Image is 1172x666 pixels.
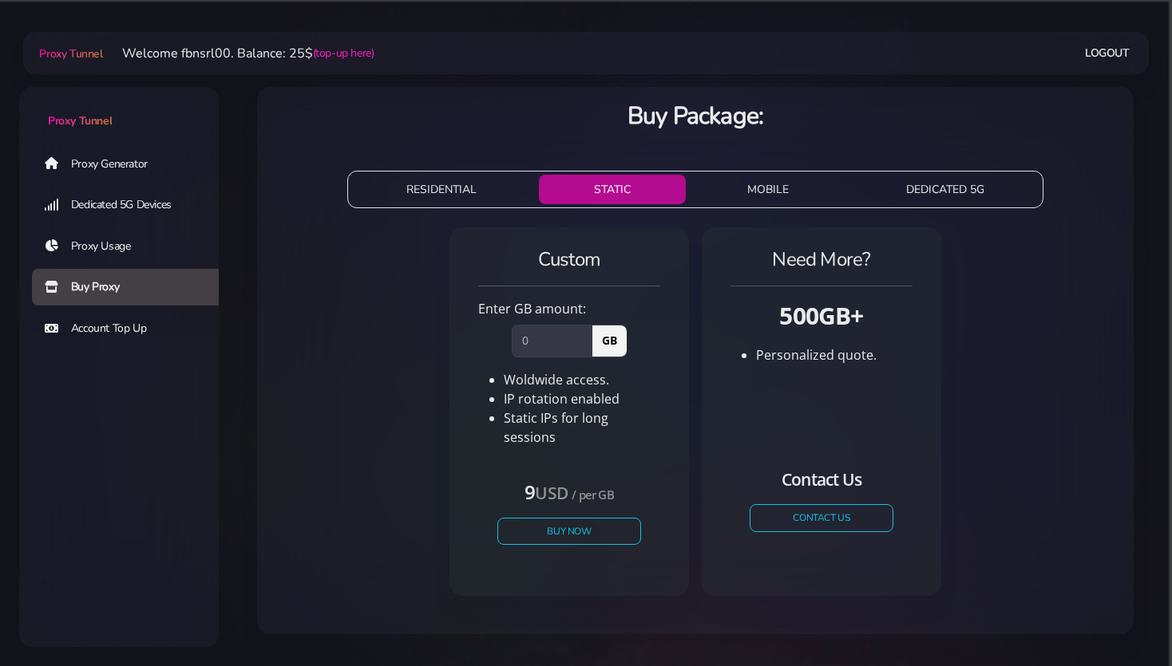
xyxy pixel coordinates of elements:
[270,100,1121,132] h3: Buy Package:
[592,325,627,357] span: GB
[692,175,845,204] button: MOBILE
[504,408,660,447] li: Static IPs for long sessions
[39,46,102,61] span: Proxy Tunnel
[1095,589,1152,646] iframe: Webchat Widget
[731,299,913,332] h3: 500GB+
[19,87,219,129] a: Proxy Tunnel
[32,228,232,265] a: Proxy Usage
[478,246,660,273] h4: Custom
[512,325,592,357] input: 0
[539,175,687,204] button: STATIC
[782,468,861,491] small: Contact Us
[504,389,660,408] li: IP rotation enabled
[750,504,893,532] a: CONTACT US
[756,345,913,365] li: Personalized quote.
[32,187,232,223] a: Dedicated 5G Devices
[1085,38,1130,68] a: Logout
[32,145,232,182] a: Proxy Generator
[103,44,374,63] li: Welcome fbnsrl00. Balance: 25$
[851,175,1040,204] button: DEDICATED 5G
[48,113,112,128] span: Proxy Tunnel
[731,246,913,273] h4: Need More?
[36,41,102,66] a: Proxy Tunnel
[32,310,232,347] a: Account Top Up
[535,482,568,504] small: USD
[572,487,614,502] small: / per GB
[351,175,533,204] button: RESIDENTIAL
[497,518,641,546] button: Buy Now
[32,269,232,305] a: Buy Proxy
[504,370,660,389] li: Woldwide access.
[469,299,670,318] div: Enter GB amount:
[497,479,641,505] h4: 9
[313,45,374,61] a: (top-up here)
